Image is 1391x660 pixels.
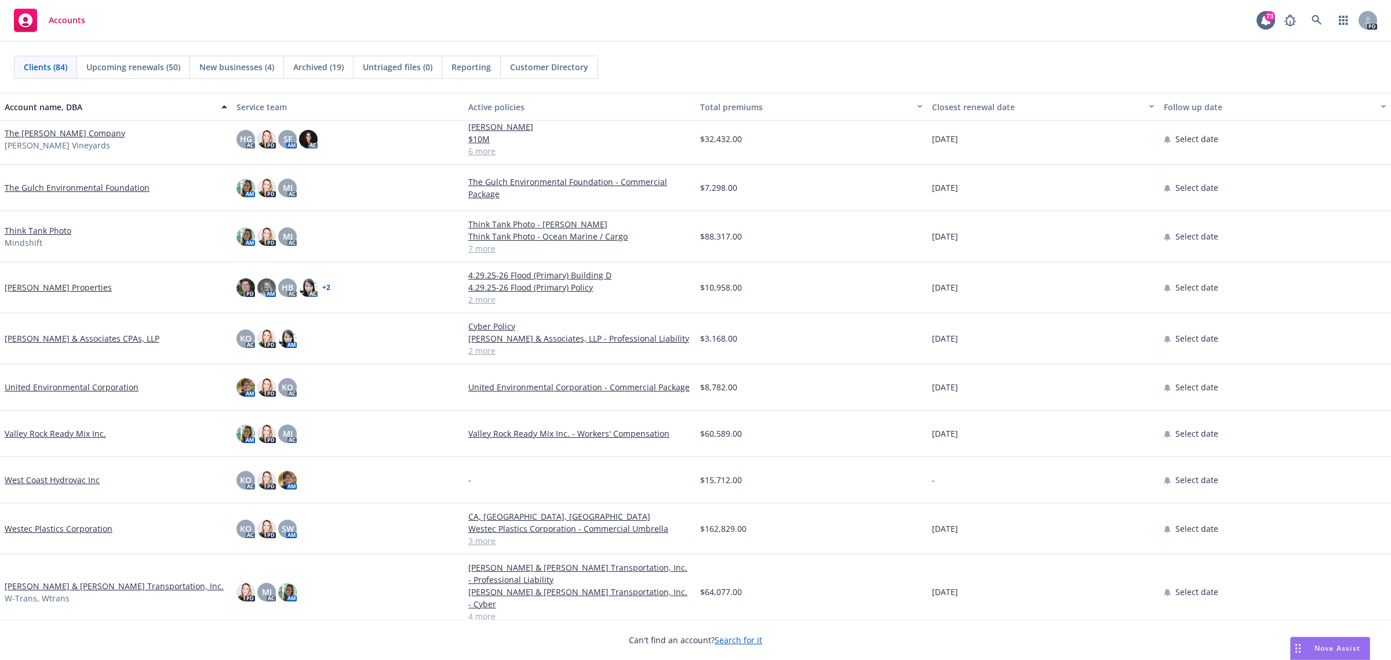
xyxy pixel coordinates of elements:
span: $8,782.00 [700,381,737,393]
span: $10,958.00 [700,281,742,293]
img: photo [299,130,318,148]
a: 6 more [468,145,691,157]
span: [DATE] [932,332,958,344]
a: [PERSON_NAME] & [PERSON_NAME] Transportation, Inc. - Professional Liability [468,561,691,586]
a: 4.29.25-26 Flood (Primary) Building D [468,269,691,281]
a: 7 more [468,242,691,255]
a: Search [1305,9,1328,32]
a: CA, [GEOGRAPHIC_DATA], [GEOGRAPHIC_DATA] [468,510,691,523]
a: 2 more [468,344,691,357]
img: photo [257,425,276,443]
span: W-Trans, Wtrans [5,592,70,604]
a: The Gulch Environmental Foundation [5,182,150,194]
span: [DATE] [932,381,958,393]
a: [PERSON_NAME] & Associates CPAs, LLP [5,332,159,344]
a: Search for it [715,634,762,646]
img: photo [278,329,297,348]
span: KO [240,474,252,486]
span: $64,077.00 [700,586,742,598]
button: Nova Assist [1290,637,1370,660]
a: Switch app [1332,9,1355,32]
span: Select date [1175,182,1218,194]
span: [DATE] [932,182,958,194]
span: MJ [283,182,293,194]
span: KO [282,381,293,393]
span: MJ [283,427,293,440]
a: $10M [468,133,691,145]
div: Account name, DBA [5,101,214,113]
span: Clients (84) [24,61,67,73]
span: Select date [1175,332,1218,344]
span: Select date [1175,133,1218,145]
span: [DATE] [932,586,958,598]
span: $88,317.00 [700,230,742,242]
span: Select date [1175,523,1218,535]
span: MJ [283,230,293,242]
img: photo [257,227,276,246]
span: Mindshift [5,237,42,249]
a: [PERSON_NAME] Properties [5,281,112,293]
span: Accounts [49,16,85,25]
span: Select date [1175,281,1218,293]
div: Service team [236,101,459,113]
img: photo [257,378,276,397]
a: Accounts [9,4,90,37]
img: photo [236,378,255,397]
img: photo [236,179,255,197]
a: Think Tank Photo [5,224,71,237]
span: $7,298.00 [700,182,737,194]
a: + 2 [322,284,330,291]
button: Total premiums [695,93,927,121]
span: [DATE] [932,281,958,293]
span: Select date [1175,474,1218,486]
span: [DATE] [932,230,958,242]
img: photo [236,583,255,601]
div: Follow up date [1164,101,1374,113]
span: SW [282,523,294,535]
a: [PERSON_NAME] [468,121,691,133]
span: Untriaged files (0) [363,61,432,73]
span: Archived (19) [293,61,344,73]
span: $3,168.00 [700,332,737,344]
img: photo [257,130,276,148]
img: photo [299,278,318,297]
img: photo [278,583,297,601]
a: [PERSON_NAME] & [PERSON_NAME] Transportation, Inc. [5,580,224,592]
a: The [PERSON_NAME] Company [5,127,125,139]
a: Westec Plastics Corporation - Commercial Umbrella [468,523,691,535]
a: [PERSON_NAME] & Associates, LLP - Professional Liability [468,332,691,344]
span: Customer Directory [510,61,588,73]
button: Service team [232,93,464,121]
a: Cyber Policy [468,320,691,332]
span: New businesses (4) [199,61,274,73]
span: [DATE] [932,133,958,145]
span: - [932,474,935,486]
span: HB [282,281,293,293]
a: Think Tank Photo - Ocean Marine / Cargo [468,230,691,242]
span: SF [283,133,292,145]
div: Closest renewal date [932,101,1142,113]
div: 73 [1265,11,1275,21]
button: Closest renewal date [927,93,1159,121]
img: photo [236,425,255,443]
span: - [468,474,471,486]
span: Select date [1175,381,1218,393]
span: [DATE] [932,523,958,535]
img: photo [257,278,276,297]
span: Select date [1175,230,1218,242]
span: $32,432.00 [700,133,742,145]
img: photo [257,329,276,348]
div: Total premiums [700,101,910,113]
span: Can't find an account? [629,634,762,646]
span: KO [240,523,252,535]
a: [PERSON_NAME] & [PERSON_NAME] Transportation, Inc. - Cyber [468,586,691,610]
img: photo [236,227,255,246]
img: photo [257,179,276,197]
span: Upcoming renewals (50) [86,61,180,73]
